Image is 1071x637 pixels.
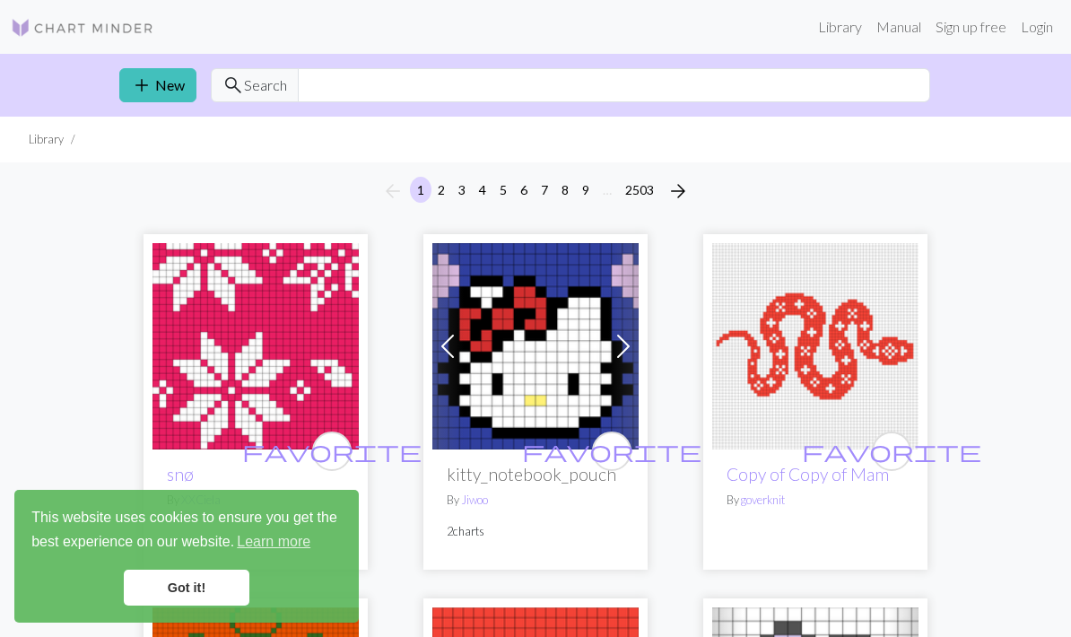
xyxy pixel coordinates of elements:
p: By [727,492,904,509]
a: Jiwoo [461,493,488,507]
button: 1 [410,177,431,203]
a: Library [811,9,869,45]
span: search [222,73,244,98]
nav: Page navigation [375,177,696,205]
span: favorite [522,437,701,465]
i: favourite [242,433,422,469]
button: 4 [472,177,493,203]
img: hello kitty 2 [432,243,639,449]
button: favourite [312,432,352,471]
button: 2 [431,177,452,203]
span: Search [244,74,287,96]
span: favorite [802,437,981,465]
p: 2 charts [447,523,624,540]
a: dismiss cookie message [124,570,249,606]
span: favorite [242,437,422,465]
button: 9 [575,177,596,203]
button: 5 [492,177,514,203]
a: Copy of Copy of Mam [727,464,889,484]
a: Mam [712,336,919,353]
button: 2503 [618,177,661,203]
a: Login [1014,9,1060,45]
button: 6 [513,177,535,203]
p: By [447,492,624,509]
div: cookieconsent [14,490,359,623]
a: snø [167,464,194,484]
i: favourite [802,433,981,469]
a: Sign up free [928,9,1014,45]
img: Mam [712,243,919,449]
a: learn more about cookies [234,528,313,555]
a: Manual [869,9,928,45]
i: Next [667,180,689,202]
a: New [119,68,196,102]
img: Logo [11,17,154,39]
li: Library [29,131,64,148]
span: arrow_forward [667,179,689,204]
span: This website uses cookies to ensure you get the best experience on our website. [31,507,342,555]
i: favourite [522,433,701,469]
a: hello kitty 2 [432,336,639,353]
button: 8 [554,177,576,203]
button: favourite [872,432,911,471]
button: 3 [451,177,473,203]
h2: kitty_notebook_pouch [447,464,624,484]
button: 7 [534,177,555,203]
img: snø [152,243,359,449]
span: add [131,73,152,98]
button: favourite [592,432,631,471]
a: goverknit [741,493,785,507]
button: Next [660,177,696,205]
a: snø [152,336,359,353]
